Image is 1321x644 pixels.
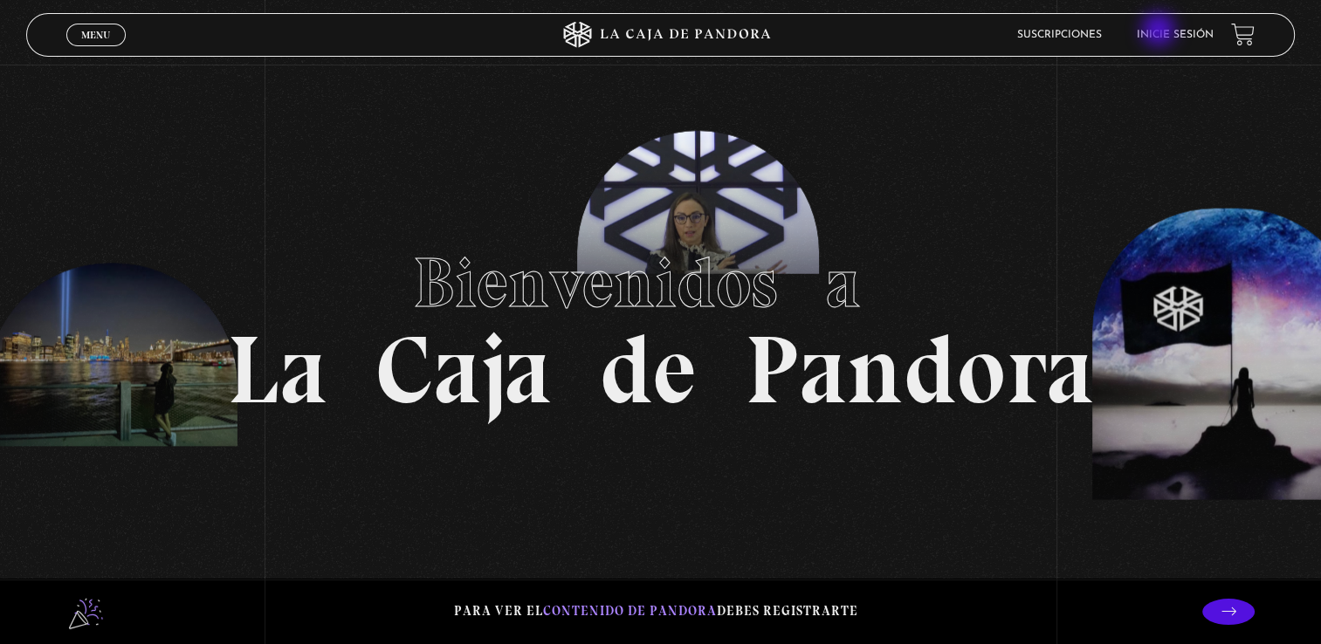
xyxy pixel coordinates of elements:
[543,603,717,619] span: contenido de Pandora
[1137,30,1214,40] a: Inicie sesión
[81,30,110,40] span: Menu
[1017,30,1102,40] a: Suscripciones
[1231,23,1255,46] a: View your shopping cart
[227,226,1094,418] h1: La Caja de Pandora
[75,45,116,57] span: Cerrar
[413,241,909,325] span: Bienvenidos a
[454,599,858,623] p: Para ver el debes registrarte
